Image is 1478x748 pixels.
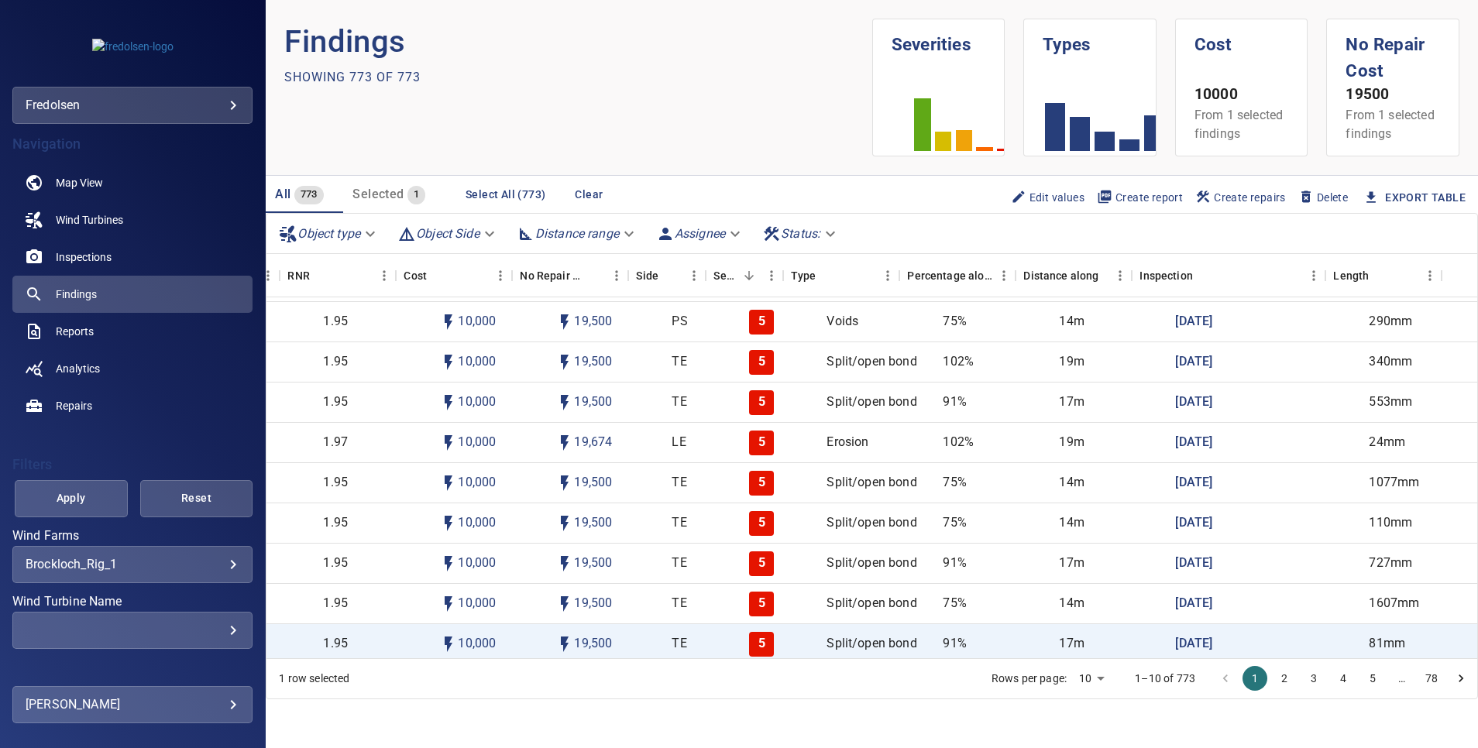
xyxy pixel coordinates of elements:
[1369,595,1419,612] p: 1607mm
[555,635,574,654] svg: Auto impact
[758,313,765,331] p: 5
[520,254,583,297] div: Projected additional costs incurred by waiting 1 year to repair. This is a function of possible i...
[323,554,348,572] p: 1.95
[1059,474,1084,492] p: 14m
[280,254,396,297] div: RNR
[672,393,686,411] p: TE
[791,254,816,297] div: Type
[56,287,97,302] span: Findings
[1369,554,1412,572] p: 727mm
[396,254,512,297] div: Cost
[1331,666,1356,691] button: Go to page 4
[439,595,458,613] svg: Auto cost
[427,265,449,287] button: Sort
[56,361,100,376] span: Analytics
[827,514,916,532] p: Split/open bond
[672,635,686,653] p: TE
[12,457,253,472] h4: Filters
[391,220,504,247] div: Object Side
[26,692,239,717] div: [PERSON_NAME]
[1301,666,1326,691] button: Go to page 3
[1292,184,1354,211] button: Delete
[1175,393,1212,411] p: [DATE]
[1132,254,1325,297] div: Inspection
[574,514,612,532] p: 19,500
[287,254,309,297] div: Repair Now Ratio: The ratio of the additional incurred cost of repair in 1 year and the cost of r...
[876,264,899,287] button: Menu
[1419,666,1444,691] button: Go to page 78
[1369,393,1412,411] p: 553mm
[675,226,725,241] em: Assignee
[1043,19,1137,58] h1: Types
[555,514,574,533] svg: Auto impact
[672,313,687,331] p: PS
[943,474,966,492] p: 75%
[1175,353,1212,371] p: [DATE]
[279,671,349,686] div: 1 row selected
[1059,434,1084,451] p: 19m
[1059,393,1084,411] p: 17m
[682,264,706,287] button: Menu
[439,393,458,412] svg: Auto cost
[1369,635,1405,653] p: 81mm
[512,254,628,297] div: No Repair Cost
[56,249,112,265] span: Inspections
[943,434,974,451] p: 102%
[1097,189,1183,206] span: Create report
[12,546,253,583] div: Wind Farms
[1325,254,1442,297] div: Length
[160,489,234,508] span: Reset
[574,635,612,653] p: 19,500
[12,530,253,542] label: Wind Farms
[1011,189,1084,206] span: Edit values
[275,187,290,201] span: All
[758,393,765,411] p: 5
[555,474,574,492] svg: Auto impact
[1175,434,1212,451] a: [DATE]
[672,595,686,612] p: TE
[706,254,783,297] div: Severity
[12,350,253,387] a: analytics noActive
[1135,671,1195,686] p: 1–10 of 773
[535,226,619,241] em: Distance range
[650,220,750,247] div: Assignee
[92,39,174,54] img: fredolsen-logo
[12,201,253,238] a: windturbines noActive
[1005,184,1091,211] button: Edit values
[26,93,239,118] div: fredolsen
[899,254,1016,297] div: Percentage along
[574,393,612,411] p: 19,500
[943,595,966,612] p: 75%
[992,264,1016,287] button: Menu
[1091,184,1189,211] button: Create report
[760,264,783,287] button: Menu
[273,220,385,247] div: Object type
[1211,666,1476,691] nav: pagination navigation
[758,474,765,492] p: 5
[1354,184,1478,212] button: Export Table
[1333,254,1369,297] div: Length
[1175,313,1212,331] p: [DATE]
[458,434,496,451] p: 10,000
[1108,264,1132,287] button: Menu
[1346,84,1440,106] p: 19500
[827,595,916,612] p: Split/open bond
[404,254,427,297] div: The base labour and equipment costs to repair the finding. Does not include the loss of productio...
[1175,514,1212,532] p: [DATE]
[416,226,479,241] em: Object Side
[1059,554,1084,572] p: 17m
[738,265,760,287] button: Sort
[458,554,496,572] p: 10,000
[56,398,92,413] span: Repairs
[1194,19,1289,58] h1: Cost
[827,313,858,331] p: Voids
[907,254,992,297] div: Percentage along
[439,434,458,452] svg: Auto cost
[943,353,974,371] p: 102%
[1346,108,1434,141] span: From 1 selected findings
[1016,254,1132,297] div: Distance along
[459,180,552,209] button: Select All (773)
[458,313,496,331] p: 10,000
[1175,474,1212,492] p: [DATE]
